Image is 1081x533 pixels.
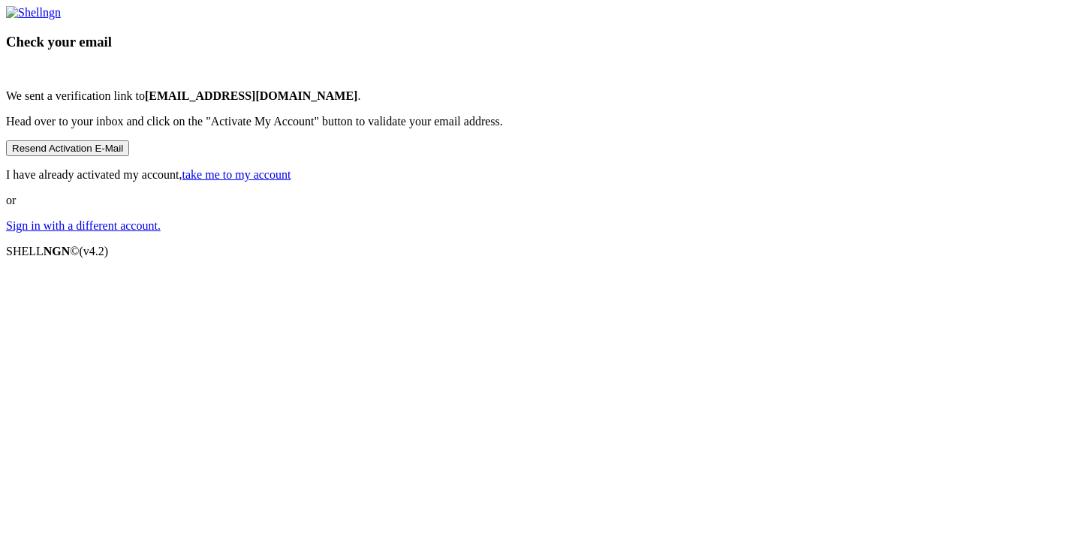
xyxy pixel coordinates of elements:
div: or [6,6,1075,233]
a: Sign in with a different account. [6,219,161,232]
span: 4.2.0 [80,245,109,257]
span: SHELL © [6,245,108,257]
b: NGN [44,245,71,257]
b: [EMAIL_ADDRESS][DOMAIN_NAME] [145,89,358,102]
img: Shellngn [6,6,61,20]
p: I have already activated my account, [6,168,1075,182]
h3: Check your email [6,34,1075,50]
p: Head over to your inbox and click on the "Activate My Account" button to validate your email addr... [6,115,1075,128]
a: take me to my account [182,168,291,181]
button: Resend Activation E-Mail [6,140,129,156]
p: We sent a verification link to . [6,89,1075,103]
